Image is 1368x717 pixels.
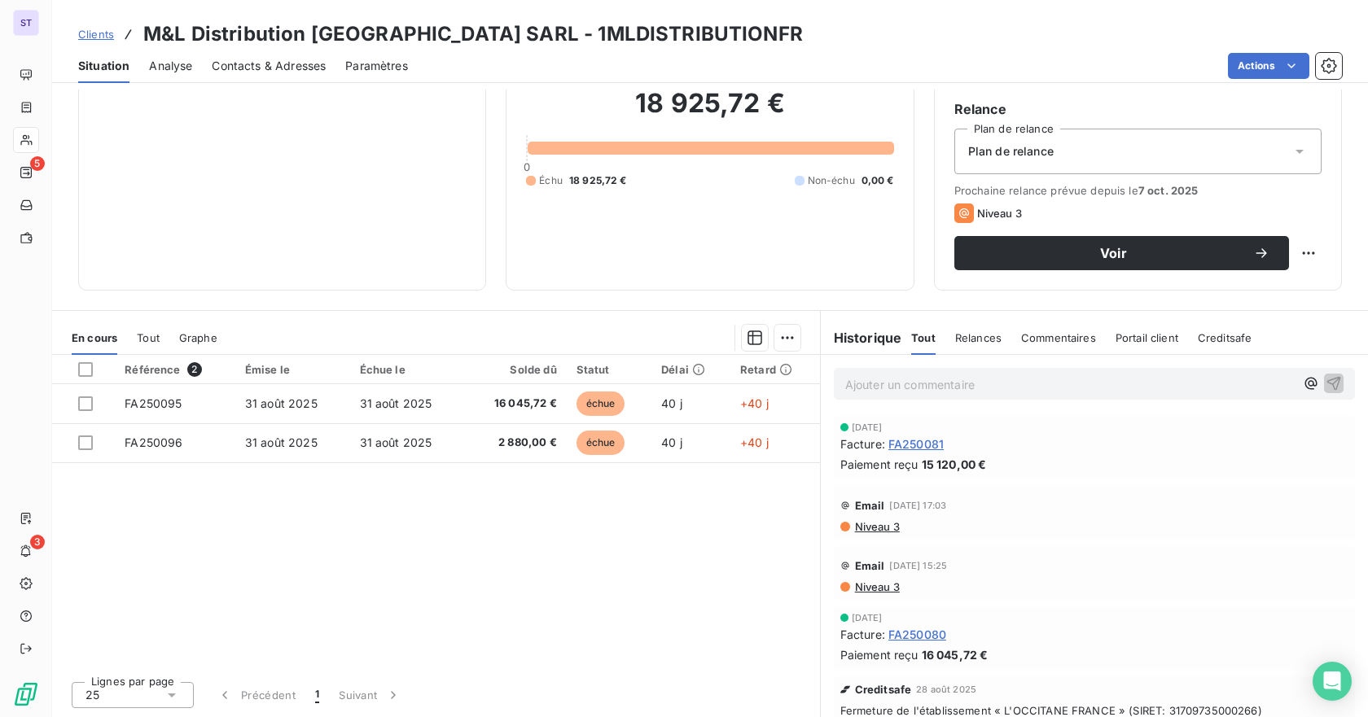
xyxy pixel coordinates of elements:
span: 31 août 2025 [360,435,432,449]
span: échue [577,431,625,455]
span: Paiement reçu [840,646,919,663]
h6: Historique [821,328,902,348]
span: Prochaine relance prévue depuis le [954,184,1322,197]
span: 16 045,72 € [922,646,989,663]
span: 15 120,00 € [922,456,987,473]
div: Retard [740,363,810,376]
span: +40 j [740,435,769,449]
span: 3 [30,535,45,549]
span: Contacts & Adresses [212,58,326,74]
span: Commentaires [1021,331,1096,344]
span: 31 août 2025 [245,396,318,410]
span: Tout [911,331,936,344]
button: Suivant [329,678,411,712]
div: ST [13,10,39,36]
span: [DATE] [852,422,883,432]
span: 28 août 2025 [916,684,976,694]
span: [DATE] 17:03 [889,501,946,510]
button: 1 [305,678,329,712]
span: [DATE] 15:25 [889,561,947,571]
span: Échu [539,173,563,188]
span: FA250081 [888,435,944,452]
span: 1 [315,687,319,703]
span: Tout [137,331,160,344]
span: [DATE] [852,613,883,623]
span: Niveau 3 [853,520,900,533]
span: FA250096 [125,435,182,449]
div: Solde dû [474,363,557,376]
span: Fermeture de l'établissement « L'OCCITANE FRANCE » (SIRET: 31709735000266) [840,704,1348,717]
span: 7 oct. 2025 [1138,184,1199,197]
h2: 18 925,72 € [526,87,893,136]
span: Relances [955,331,1002,344]
span: Portail client [1116,331,1178,344]
h6: Relance [954,99,1322,119]
div: Échue le [360,363,455,376]
span: Situation [78,58,129,74]
span: 31 août 2025 [360,396,432,410]
span: Plan de relance [968,143,1054,160]
span: +40 j [740,396,769,410]
span: Graphe [179,331,217,344]
span: Niveau 3 [853,580,900,593]
span: Voir [974,247,1253,260]
span: Creditsafe [855,683,912,696]
span: 40 j [661,435,682,449]
span: 0 [524,160,530,173]
span: 2 880,00 € [474,435,557,451]
span: 40 j [661,396,682,410]
span: Paramètres [345,58,408,74]
a: Clients [78,26,114,42]
span: Analyse [149,58,192,74]
span: FA250080 [888,626,946,643]
span: Facture : [840,626,885,643]
span: 25 [85,687,99,703]
button: Actions [1228,53,1309,79]
span: Clients [78,28,114,41]
span: Paiement reçu [840,456,919,473]
div: Statut [577,363,642,376]
div: Référence [125,362,226,377]
span: 5 [30,156,45,171]
span: Creditsafe [1198,331,1252,344]
span: En cours [72,331,117,344]
span: échue [577,391,625,416]
h3: M&L Distribution [GEOGRAPHIC_DATA] SARL - 1MLDISTRIBUTIONFR [143,20,803,49]
div: Délai [661,363,721,376]
div: Open Intercom Messenger [1313,662,1352,701]
img: Logo LeanPay [13,681,39,707]
span: Facture : [840,435,885,452]
span: 0,00 € [862,173,894,188]
span: 18 925,72 € [569,173,627,188]
span: Non-échu [808,173,855,188]
div: Émise le [245,363,340,376]
span: Niveau 3 [977,207,1022,220]
span: Email [855,559,885,572]
span: FA250095 [125,396,182,410]
button: Précédent [207,678,305,712]
span: 16 045,72 € [474,396,557,412]
button: Voir [954,236,1289,270]
span: 2 [187,362,202,377]
span: Email [855,499,885,512]
span: 31 août 2025 [245,435,318,449]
